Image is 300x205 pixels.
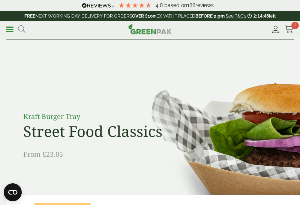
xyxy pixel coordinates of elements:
[23,111,192,122] p: Kraft Burger Tray
[195,13,225,19] strong: BEFORE 2 pm
[24,13,35,19] strong: FREE
[23,150,63,159] span: From £23.05
[269,13,276,19] span: left
[132,13,155,19] strong: OVER £100
[82,3,114,8] img: REVIEWS.io
[128,24,172,34] img: GreenPak Supplies
[291,22,299,29] span: 0
[195,2,214,8] span: reviews
[164,2,187,8] span: Based on
[271,26,280,33] i: My Account
[253,13,269,19] span: 2:14:45
[226,13,246,19] a: See T&C's
[118,2,152,9] div: 4.79 Stars
[4,183,22,201] button: Open CMP widget
[156,2,164,8] span: 4.8
[187,2,195,8] span: 188
[285,24,294,35] a: 0
[285,26,294,33] i: Cart
[23,122,192,140] h2: Street Food Classics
